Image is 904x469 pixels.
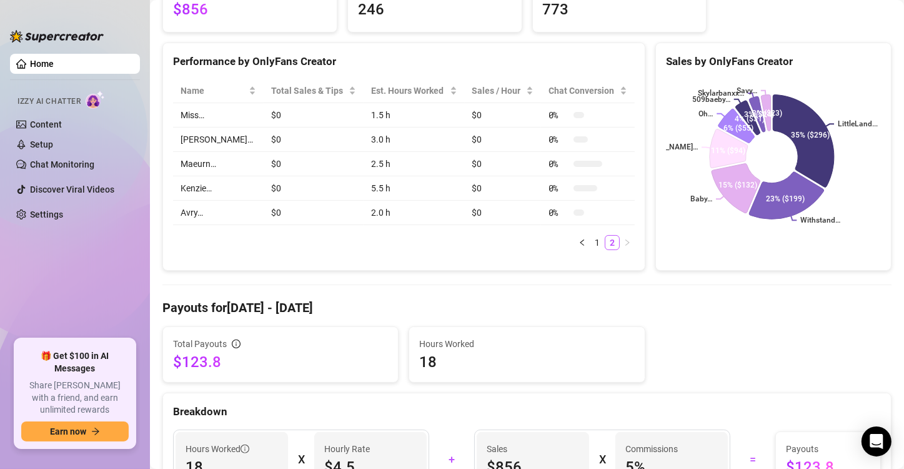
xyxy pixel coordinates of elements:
[541,79,635,103] th: Chat Conversion
[264,201,364,225] td: $0
[487,442,579,456] span: Sales
[86,91,105,109] img: AI Chatter
[549,157,569,171] span: 0 %
[465,79,541,103] th: Sales / Hour
[271,84,346,98] span: Total Sales & Tips
[173,352,388,372] span: $123.8
[30,184,114,194] a: Discover Viral Videos
[862,426,892,456] div: Open Intercom Messenger
[21,380,129,416] span: Share [PERSON_NAME] with a friend, and earn unlimited rewards
[232,340,241,348] span: info-circle
[590,235,605,250] li: 1
[173,128,264,152] td: [PERSON_NAME]…
[698,109,713,118] text: Oh…
[30,209,63,219] a: Settings
[30,159,94,169] a: Chat Monitoring
[364,152,464,176] td: 2.5 h
[241,445,249,453] span: info-circle
[620,235,635,250] button: right
[623,239,631,246] span: right
[800,216,840,225] text: Withstand…
[698,89,744,98] text: Skylarbanxx…
[173,103,264,128] td: Miss…
[419,352,634,372] span: 18
[264,103,364,128] td: $0
[17,96,81,108] span: Izzy AI Chatter
[264,79,364,103] th: Total Sales & Tips
[173,337,227,351] span: Total Payouts
[364,103,464,128] td: 1.5 h
[21,350,129,375] span: 🎁 Get $100 in AI Messages
[10,30,104,43] img: logo-BBDzfeDw.svg
[173,79,264,103] th: Name
[30,59,54,69] a: Home
[579,239,586,246] span: left
[91,427,100,436] span: arrow-right
[838,120,878,129] text: LittleLand...
[371,84,447,98] div: Est. Hours Worked
[605,235,620,250] li: 2
[162,299,892,316] h4: Payouts for [DATE] - [DATE]
[465,201,541,225] td: $0
[173,176,264,201] td: Kenzie…
[264,176,364,201] td: $0
[324,442,370,456] article: Hourly Rate
[549,133,569,146] span: 0 %
[419,337,634,351] span: Hours Worked
[364,128,464,152] td: 3.0 h
[30,119,62,129] a: Content
[575,235,590,250] li: Previous Page
[30,139,53,149] a: Setup
[692,95,730,104] text: 509baeby…
[549,181,569,195] span: 0 %
[605,236,619,250] a: 2
[625,442,678,456] article: Commissions
[575,235,590,250] button: left
[472,84,524,98] span: Sales / Hour
[465,176,541,201] td: $0
[635,143,698,152] text: [PERSON_NAME]…
[620,235,635,250] li: Next Page
[549,84,617,98] span: Chat Conversion
[590,236,604,250] a: 1
[186,442,249,456] span: Hours Worked
[173,152,264,176] td: Maeurn…
[173,53,635,70] div: Performance by OnlyFans Creator
[173,403,881,420] div: Breakdown
[549,206,569,219] span: 0 %
[264,128,364,152] td: $0
[690,195,712,204] text: Baby…
[465,152,541,176] td: $0
[173,201,264,225] td: Avry…
[364,201,464,225] td: 2.0 h
[737,86,757,95] text: Savy…
[786,442,870,456] span: Payouts
[666,53,881,70] div: Sales by OnlyFans Creator
[264,152,364,176] td: $0
[549,108,569,122] span: 0 %
[21,421,129,441] button: Earn nowarrow-right
[465,103,541,128] td: $0
[364,176,464,201] td: 5.5 h
[465,128,541,152] td: $0
[181,84,246,98] span: Name
[50,426,86,436] span: Earn now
